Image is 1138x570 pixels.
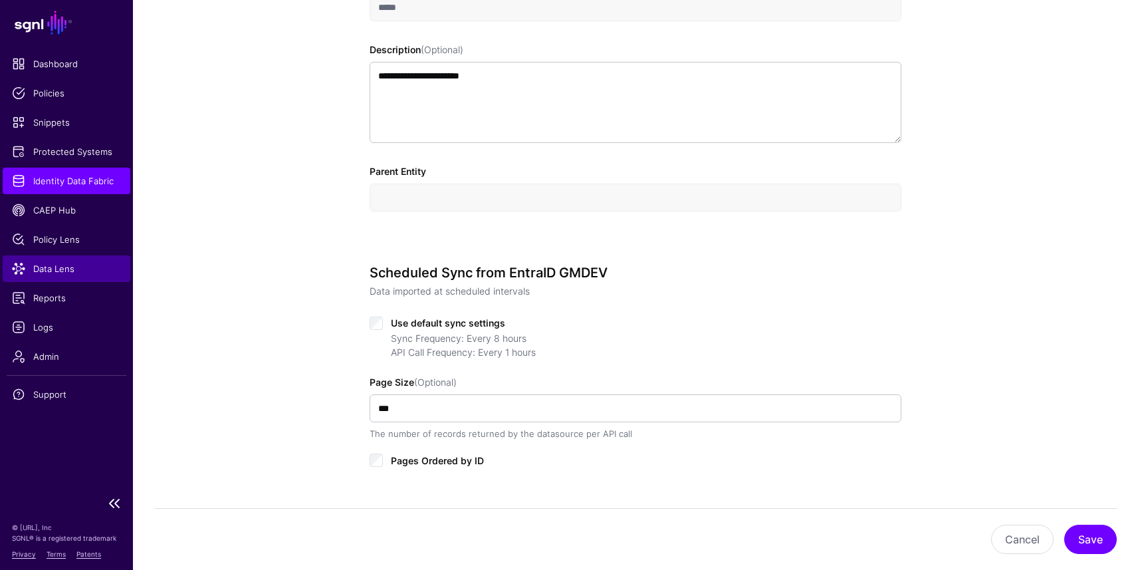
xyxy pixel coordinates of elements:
[12,321,121,334] span: Logs
[391,331,901,359] div: Sync Frequency: Every 8 hours API Call Frequency: Every 1 hours
[12,204,121,217] span: CAEP Hub
[12,350,121,363] span: Admin
[12,57,121,71] span: Dashboard
[8,8,125,37] a: SGNL
[12,388,121,401] span: Support
[12,522,121,533] p: © [URL], Inc
[12,533,121,543] p: SGNL® is a registered trademark
[12,174,121,188] span: Identity Data Fabric
[370,428,901,441] div: The number of records returned by the datasource per API call
[12,291,121,305] span: Reports
[3,285,130,311] a: Reports
[370,284,901,298] p: Data imported at scheduled intervals
[3,168,130,194] a: Identity Data Fabric
[12,550,36,558] a: Privacy
[3,197,130,223] a: CAEP Hub
[3,255,130,282] a: Data Lens
[370,375,457,389] label: Page Size
[414,376,457,388] span: (Optional)
[12,145,121,158] span: Protected Systems
[76,550,101,558] a: Patents
[3,343,130,370] a: Admin
[12,262,121,275] span: Data Lens
[370,265,901,281] h3: Scheduled Sync from EntraID GMDEV
[3,109,130,136] a: Snippets
[370,164,426,178] label: Parent Entity
[1064,525,1117,554] button: Save
[47,550,66,558] a: Terms
[12,233,121,246] span: Policy Lens
[421,44,463,55] span: (Optional)
[3,51,130,77] a: Dashboard
[12,86,121,100] span: Policies
[391,317,505,329] span: Use default sync settings
[12,116,121,129] span: Snippets
[370,43,463,57] label: Description
[3,314,130,341] a: Logs
[3,80,130,106] a: Policies
[991,525,1054,554] button: Cancel
[391,455,484,466] span: Pages Ordered by ID
[3,138,130,165] a: Protected Systems
[3,226,130,253] a: Policy Lens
